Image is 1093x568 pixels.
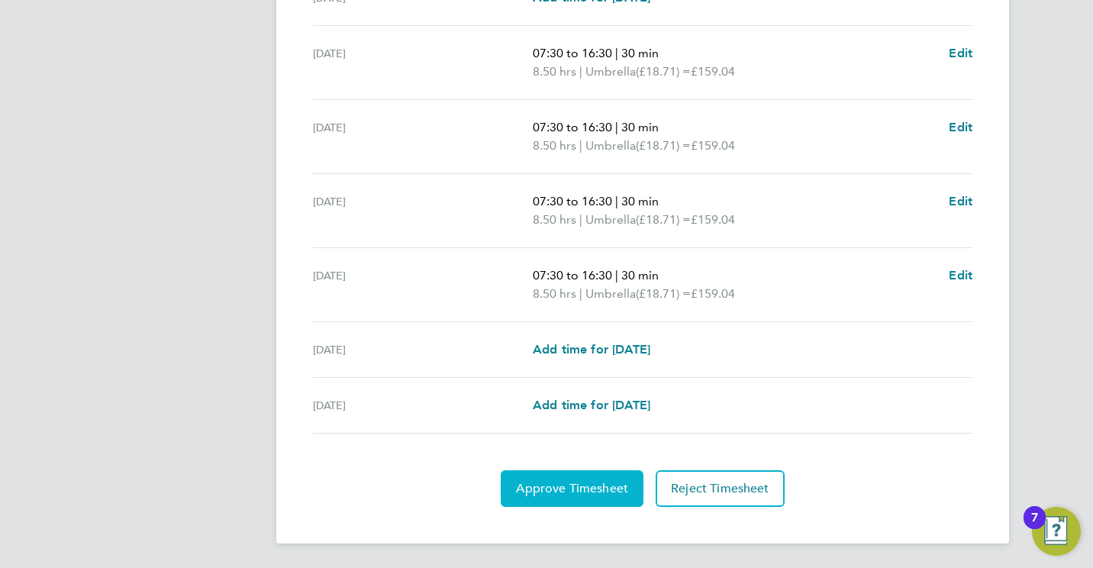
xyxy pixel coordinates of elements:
button: Reject Timesheet [656,470,785,507]
div: [DATE] [313,192,533,229]
span: 30 min [621,120,659,134]
span: Add time for [DATE] [533,398,650,412]
a: Edit [949,44,972,63]
div: [DATE] [313,44,533,81]
a: Edit [949,192,972,211]
span: (£18.71) = [636,286,691,301]
span: | [579,64,582,79]
a: Edit [949,266,972,285]
div: [DATE] [313,266,533,303]
button: Approve Timesheet [501,470,643,507]
span: (£18.71) = [636,212,691,227]
span: 07:30 to 16:30 [533,46,612,60]
span: 8.50 hrs [533,286,576,301]
span: 30 min [621,194,659,208]
span: Edit [949,120,972,134]
span: | [615,268,618,282]
span: 30 min [621,46,659,60]
span: | [615,120,618,134]
span: Reject Timesheet [671,481,769,496]
span: Umbrella [585,137,636,155]
span: £159.04 [691,64,735,79]
span: 07:30 to 16:30 [533,268,612,282]
span: 07:30 to 16:30 [533,194,612,208]
span: | [579,212,582,227]
span: 8.50 hrs [533,64,576,79]
span: £159.04 [691,212,735,227]
span: Add time for [DATE] [533,342,650,357]
span: | [615,46,618,60]
a: Edit [949,118,972,137]
span: 07:30 to 16:30 [533,120,612,134]
span: 8.50 hrs [533,212,576,227]
span: Umbrella [585,63,636,81]
span: Edit [949,268,972,282]
div: 7 [1031,518,1038,537]
span: Umbrella [585,211,636,229]
span: £159.04 [691,138,735,153]
span: Edit [949,46,972,60]
span: 8.50 hrs [533,138,576,153]
span: Umbrella [585,285,636,303]
span: 30 min [621,268,659,282]
span: Edit [949,194,972,208]
span: £159.04 [691,286,735,301]
span: | [615,194,618,208]
span: | [579,138,582,153]
a: Add time for [DATE] [533,340,650,359]
div: [DATE] [313,396,533,415]
span: Approve Timesheet [516,481,628,496]
span: (£18.71) = [636,64,691,79]
div: [DATE] [313,118,533,155]
span: | [579,286,582,301]
span: (£18.71) = [636,138,691,153]
a: Add time for [DATE] [533,396,650,415]
div: [DATE] [313,340,533,359]
button: Open Resource Center, 7 new notifications [1032,507,1081,556]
